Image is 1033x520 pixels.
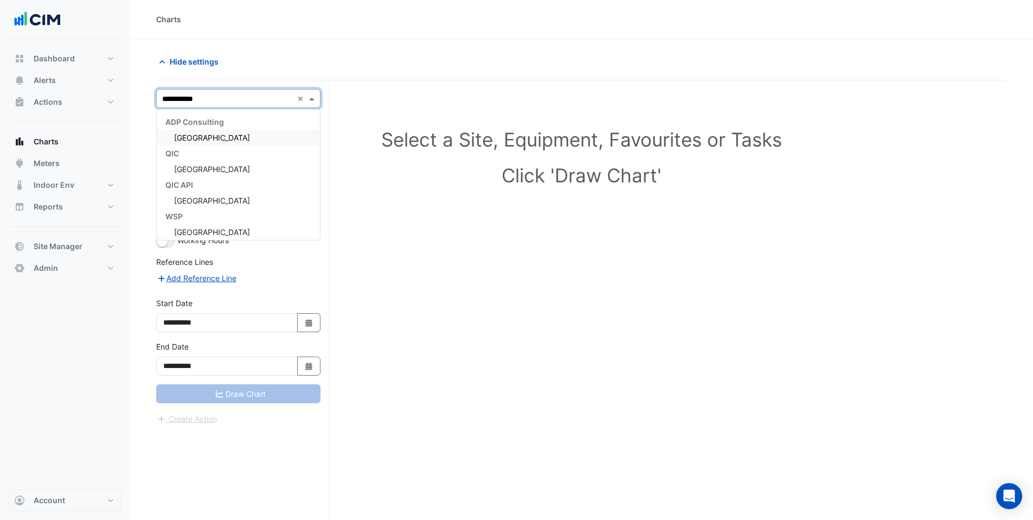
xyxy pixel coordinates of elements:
span: [GEOGRAPHIC_DATA] [174,164,250,174]
app-icon: Indoor Env [14,180,25,191]
button: Reports [9,196,121,218]
app-icon: Actions [14,97,25,107]
button: Alerts [9,69,121,91]
label: End Date [156,341,189,352]
button: Actions [9,91,121,113]
h1: Select a Site, Equipment, Favourites or Tasks [180,128,983,151]
app-icon: Site Manager [14,241,25,252]
app-icon: Dashboard [14,53,25,64]
span: Reports [34,201,63,212]
span: QIC API [165,180,193,189]
span: [GEOGRAPHIC_DATA] [174,196,250,205]
button: Add Reference Line [156,272,237,284]
app-escalated-ticket-create-button: Please correct errors first [156,413,217,422]
button: Account [9,490,121,511]
app-icon: Alerts [14,75,25,86]
button: Meters [9,153,121,174]
span: Indoor Env [34,180,74,191]
button: Dashboard [9,48,121,69]
button: Site Manager [9,236,121,257]
button: Indoor Env [9,174,121,196]
span: Admin [34,263,58,274]
span: Actions [34,97,62,107]
ng-dropdown-panel: Options list [156,109,320,240]
span: Alerts [34,75,56,86]
span: ADP Consulting [165,117,224,126]
h1: Click 'Draw Chart' [180,164,983,187]
span: [GEOGRAPHIC_DATA] [174,133,250,142]
button: Charts [9,131,121,153]
button: Hide settings [156,52,226,71]
app-icon: Admin [14,263,25,274]
label: Reference Lines [156,256,213,268]
span: Clear [297,93,306,104]
fa-icon: Select Date [304,318,314,327]
app-icon: Meters [14,158,25,169]
span: QIC [165,149,179,158]
div: Open Intercom Messenger [996,483,1022,509]
span: Hide settings [170,56,219,67]
span: Charts [34,136,59,147]
span: [GEOGRAPHIC_DATA] [174,227,250,237]
span: Dashboard [34,53,75,64]
span: Account [34,495,65,506]
span: Site Manager [34,241,82,252]
app-icon: Reports [14,201,25,212]
span: Meters [34,158,60,169]
label: Start Date [156,297,193,309]
span: WSP [165,212,183,221]
img: Company Logo [13,9,62,30]
div: Charts [156,14,181,25]
button: Admin [9,257,121,279]
span: Working Hours [177,236,229,245]
fa-icon: Select Date [304,362,314,371]
app-icon: Charts [14,136,25,147]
